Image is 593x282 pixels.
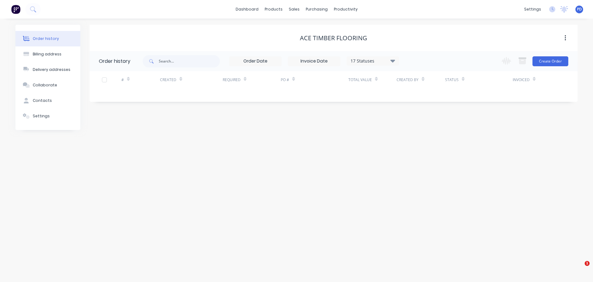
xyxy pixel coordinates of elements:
div: Invoiced [513,77,530,83]
div: # [121,71,160,88]
iframe: Intercom live chat [572,261,587,276]
div: Required [223,71,281,88]
div: Created [160,71,223,88]
div: Contacts [33,98,52,103]
div: productivity [331,5,361,14]
button: Delivery addresses [15,62,80,77]
div: Created By [397,77,418,83]
input: Order Date [229,57,281,66]
div: Created [160,77,176,83]
button: Contacts [15,93,80,108]
div: Order history [99,58,130,65]
span: PD [577,7,582,12]
img: Factory [11,5,20,14]
div: purchasing [303,5,331,14]
div: Required [223,77,241,83]
div: Collaborate [33,82,57,88]
div: PO # [281,71,348,88]
input: Invoice Date [288,57,340,66]
button: Billing address [15,46,80,62]
div: Status [445,77,459,83]
button: Create Order [532,56,568,66]
a: dashboard [233,5,262,14]
div: # [121,77,124,83]
div: products [262,5,286,14]
button: Settings [15,108,80,124]
div: Billing address [33,51,61,57]
div: sales [286,5,303,14]
div: Total Value [348,77,372,83]
div: Delivery addresses [33,67,70,72]
div: 17 Statuses [347,58,399,64]
div: PO # [281,77,289,83]
div: Status [445,71,513,88]
div: Settings [33,113,50,119]
span: 1 [585,261,590,266]
div: Invoiced [513,71,551,88]
div: Created By [397,71,445,88]
button: Order history [15,31,80,46]
div: Total Value [348,71,397,88]
div: Order history [33,36,59,41]
div: settings [521,5,544,14]
div: Ace Timber Flooring [300,34,367,42]
button: Collaborate [15,77,80,93]
input: Search... [159,55,220,67]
